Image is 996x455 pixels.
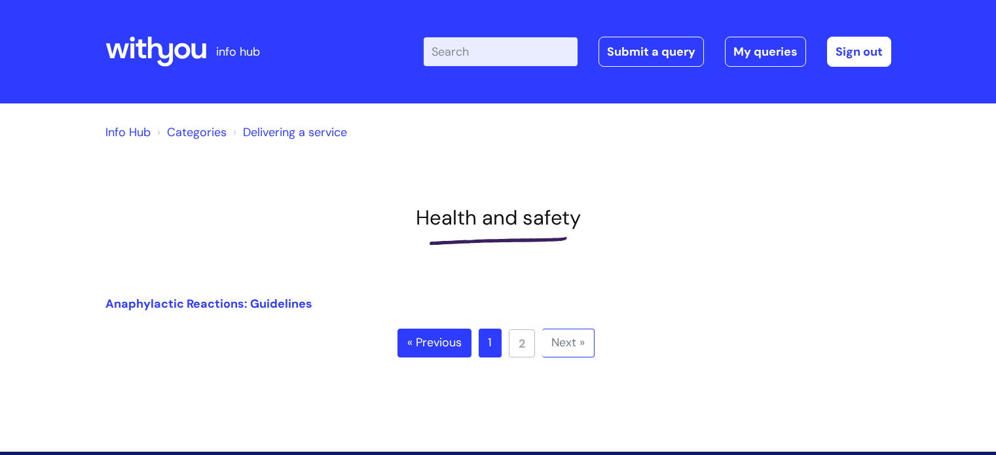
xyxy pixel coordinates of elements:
a: Anaphylactic Reactions: Guidelines [105,296,312,312]
input: Search [424,37,578,66]
a: My queries [725,37,806,67]
p: info hub [216,41,260,62]
a: « Previous [397,329,471,357]
a: Delivering a service [243,124,347,140]
div: | - [424,37,891,67]
a: Info Hub [105,124,151,140]
a: Submit a query [599,37,704,67]
a: Next » [542,329,595,357]
h1: Health and safety [105,206,891,230]
a: 1 [479,329,502,357]
a: 2 [509,329,535,357]
li: Solution home [154,122,227,143]
li: Delivering a service [230,122,347,143]
a: Categories [167,124,227,140]
a: Sign out [827,37,891,67]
